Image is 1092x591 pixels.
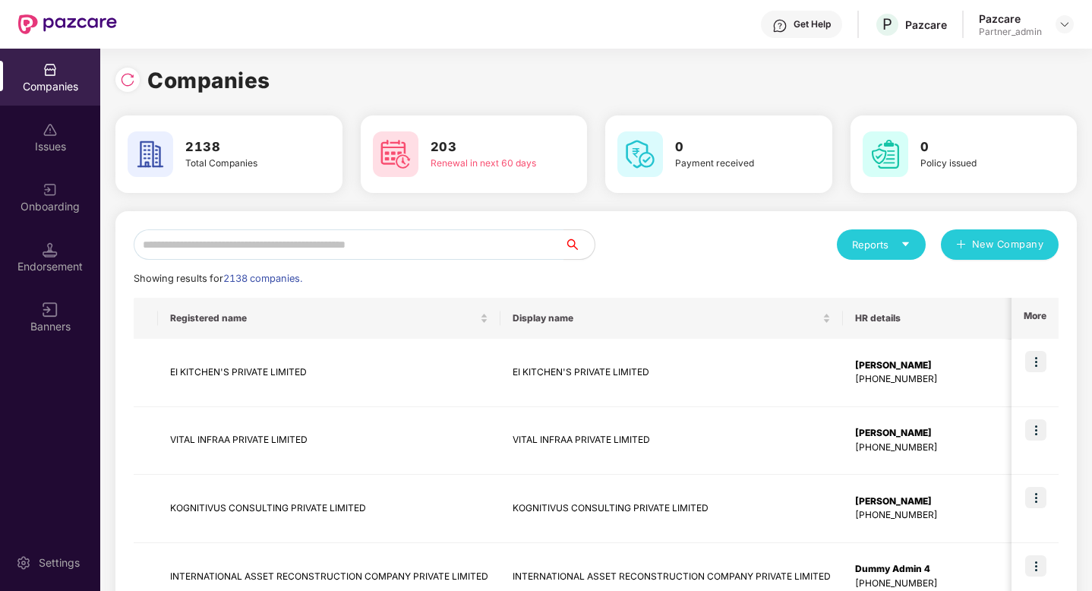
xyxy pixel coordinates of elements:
[513,312,819,324] span: Display name
[1025,487,1046,508] img: icon
[855,441,1011,455] div: [PHONE_NUMBER]
[431,156,544,171] div: Renewal in next 60 days
[972,237,1044,252] span: New Company
[675,156,788,171] div: Payment received
[563,239,595,251] span: search
[905,17,947,32] div: Pazcare
[120,72,135,87] img: svg+xml;base64,PHN2ZyBpZD0iUmVsb2FkLTMyeDMyIiB4bWxucz0iaHR0cDovL3d3dy53My5vcmcvMjAwMC9zdmciIHdpZH...
[855,426,1011,441] div: [PERSON_NAME]
[855,562,1011,577] div: Dummy Admin 4
[1025,555,1046,577] img: icon
[223,273,302,284] span: 2138 companies.
[185,156,298,171] div: Total Companies
[855,359,1011,373] div: [PERSON_NAME]
[16,555,31,570] img: svg+xml;base64,PHN2ZyBpZD0iU2V0dGluZy0yMHgyMCIgeG1sbnM9Imh0dHA6Ly93d3cudzMub3JnLzIwMDAvc3ZnIiB3aW...
[18,14,117,34] img: New Pazcare Logo
[158,298,500,339] th: Registered name
[852,237,911,252] div: Reports
[43,302,58,318] img: svg+xml;base64,PHN2ZyB3aWR0aD0iMTYiIGhlaWdodD0iMTYiIHZpZXdCb3g9IjAgMCAxNiAxNiIgZmlsbD0ibm9uZSIgeG...
[920,137,1034,157] h3: 0
[855,372,1011,387] div: [PHONE_NUMBER]
[563,229,595,260] button: search
[170,312,477,324] span: Registered name
[158,475,500,543] td: KOGNITIVUS CONSULTING PRIVATE LIMITED
[901,239,911,249] span: caret-down
[158,407,500,476] td: VITAL INFRAA PRIVATE LIMITED
[617,131,663,177] img: svg+xml;base64,PHN2ZyB4bWxucz0iaHR0cDovL3d3dy53My5vcmcvMjAwMC9zdmciIHdpZHRoPSI2MCIgaGVpZ2h0PSI2MC...
[882,15,892,33] span: P
[158,339,500,407] td: EI KITCHEN'S PRIVATE LIMITED
[43,182,58,198] img: svg+xml;base64,PHN2ZyB3aWR0aD0iMjAiIGhlaWdodD0iMjAiIHZpZXdCb3g9IjAgMCAyMCAyMCIgZmlsbD0ibm9uZSIgeG...
[431,137,544,157] h3: 203
[855,577,1011,591] div: [PHONE_NUMBER]
[43,242,58,258] img: svg+xml;base64,PHN2ZyB3aWR0aD0iMTQuNSIgaGVpZ2h0PSIxNC41IiB2aWV3Qm94PSIwIDAgMTYgMTYiIGZpbGw9Im5vbm...
[956,239,966,251] span: plus
[855,495,1011,509] div: [PERSON_NAME]
[34,555,84,570] div: Settings
[185,137,298,157] h3: 2138
[147,64,270,97] h1: Companies
[843,298,1023,339] th: HR details
[500,407,843,476] td: VITAL INFRAA PRIVATE LIMITED
[373,131,418,177] img: svg+xml;base64,PHN2ZyB4bWxucz0iaHR0cDovL3d3dy53My5vcmcvMjAwMC9zdmciIHdpZHRoPSI2MCIgaGVpZ2h0PSI2MC...
[43,62,58,77] img: svg+xml;base64,PHN2ZyBpZD0iQ29tcGFuaWVzIiB4bWxucz0iaHR0cDovL3d3dy53My5vcmcvMjAwMC9zdmciIHdpZHRoPS...
[941,229,1059,260] button: plusNew Company
[500,339,843,407] td: EI KITCHEN'S PRIVATE LIMITED
[134,273,302,284] span: Showing results for
[794,18,831,30] div: Get Help
[855,508,1011,523] div: [PHONE_NUMBER]
[979,11,1042,26] div: Pazcare
[772,18,787,33] img: svg+xml;base64,PHN2ZyBpZD0iSGVscC0zMngzMiIgeG1sbnM9Imh0dHA6Ly93d3cudzMub3JnLzIwMDAvc3ZnIiB3aWR0aD...
[500,475,843,543] td: KOGNITIVUS CONSULTING PRIVATE LIMITED
[1012,298,1059,339] th: More
[675,137,788,157] h3: 0
[500,298,843,339] th: Display name
[1025,351,1046,372] img: icon
[1059,18,1071,30] img: svg+xml;base64,PHN2ZyBpZD0iRHJvcGRvd24tMzJ4MzIiIHhtbG5zPSJodHRwOi8vd3d3LnczLm9yZy8yMDAwL3N2ZyIgd2...
[979,26,1042,38] div: Partner_admin
[1025,419,1046,441] img: icon
[128,131,173,177] img: svg+xml;base64,PHN2ZyB4bWxucz0iaHR0cDovL3d3dy53My5vcmcvMjAwMC9zdmciIHdpZHRoPSI2MCIgaGVpZ2h0PSI2MC...
[863,131,908,177] img: svg+xml;base64,PHN2ZyB4bWxucz0iaHR0cDovL3d3dy53My5vcmcvMjAwMC9zdmciIHdpZHRoPSI2MCIgaGVpZ2h0PSI2MC...
[920,156,1034,171] div: Policy issued
[43,122,58,137] img: svg+xml;base64,PHN2ZyBpZD0iSXNzdWVzX2Rpc2FibGVkIiB4bWxucz0iaHR0cDovL3d3dy53My5vcmcvMjAwMC9zdmciIH...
